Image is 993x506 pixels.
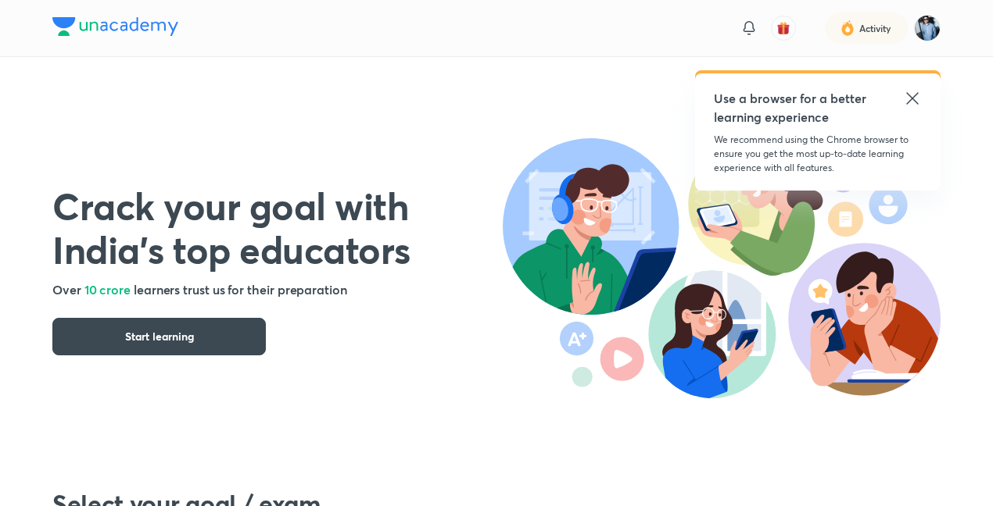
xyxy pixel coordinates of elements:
[84,281,131,298] span: 10 crore
[841,19,855,37] img: activity
[52,280,503,299] h5: Over learners trust us for their preparation
[52,17,178,40] a: Company Logo
[52,184,503,271] h1: Crack your goal with India’s top educators
[771,16,796,41] button: avatar
[714,89,869,126] h5: Use a browser for a better learning experience
[776,21,790,35] img: avatar
[914,15,941,41] img: Shipu
[714,133,922,175] p: We recommend using the Chrome browser to ensure you get the most up-to-date learning experience w...
[52,318,266,355] button: Start learning
[125,329,194,344] span: Start learning
[503,138,941,398] img: header
[52,17,178,36] img: Company Logo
